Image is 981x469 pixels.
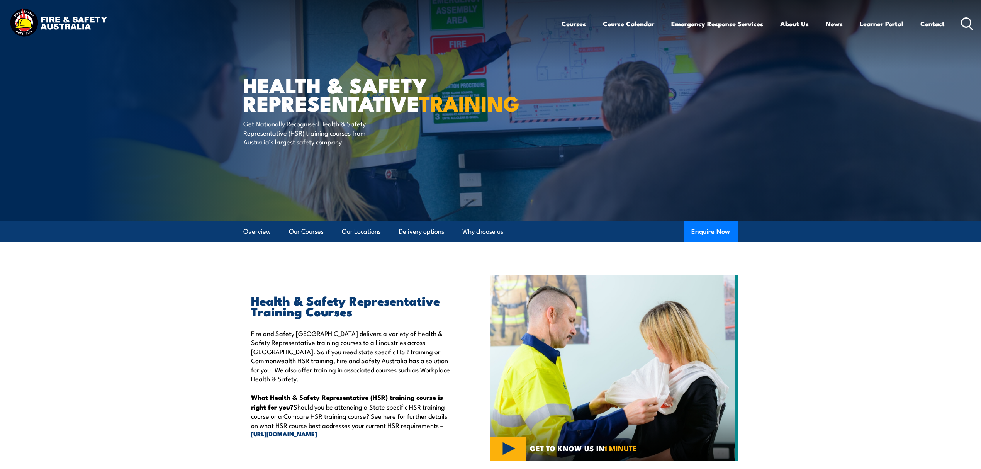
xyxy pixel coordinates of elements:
button: Enquire Now [684,221,738,242]
h2: Health & Safety Representative Training Courses [251,295,455,316]
a: Why choose us [462,221,503,242]
strong: TRAINING [419,87,519,119]
strong: 1 MINUTE [604,442,637,454]
a: Contact [920,14,945,34]
a: Course Calendar [603,14,654,34]
a: Learner Portal [860,14,903,34]
a: Delivery options [399,221,444,242]
p: Get Nationally Recognised Health & Safety Representative (HSR) training courses from Australia’s ... [243,119,384,146]
a: [URL][DOMAIN_NAME] [251,430,455,438]
img: Fire & Safety Australia deliver Health and Safety Representatives Training Courses – HSR Training [490,275,738,461]
a: Our Locations [342,221,381,242]
h1: Health & Safety Representative [243,76,434,112]
a: News [826,14,843,34]
a: Emergency Response Services [671,14,763,34]
a: Overview [243,221,271,242]
a: About Us [780,14,809,34]
span: GET TO KNOW US IN [530,445,637,452]
a: Courses [562,14,586,34]
p: Should you be attending a State specific HSR training course or a Comcare HSR training course? Se... [251,393,455,438]
a: Our Courses [289,221,324,242]
strong: What Health & Safety Representative (HSR) training course is right for you? [251,392,443,411]
p: Fire and Safety [GEOGRAPHIC_DATA] delivers a variety of Health & Safety Representative training c... [251,329,455,383]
